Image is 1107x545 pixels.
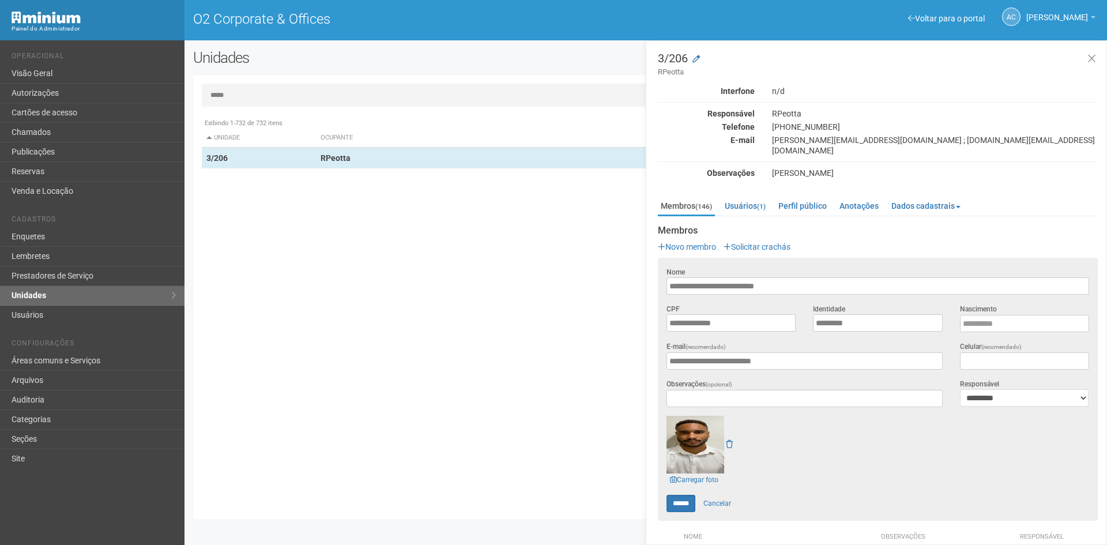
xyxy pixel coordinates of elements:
div: [PERSON_NAME] [763,168,1106,178]
label: Observações [667,379,732,390]
li: Operacional [12,52,176,64]
label: Celular [960,341,1022,352]
a: Novo membro [658,242,716,251]
a: AC [1002,7,1021,26]
div: RPeotta [763,108,1106,119]
a: Solicitar crachás [724,242,790,251]
small: (146) [695,202,712,211]
span: (opcional) [706,381,732,388]
a: Membros(146) [658,197,715,216]
div: E-mail [649,135,763,145]
div: [PHONE_NUMBER] [763,122,1106,132]
a: Cancelar [697,495,737,512]
label: CPF [667,304,680,314]
label: E-mail [667,341,726,352]
div: [PERSON_NAME][EMAIL_ADDRESS][DOMAIN_NAME] ; [DOMAIN_NAME][EMAIL_ADDRESS][DOMAIN_NAME] [763,135,1106,156]
a: Remover [726,439,733,449]
span: (recomendado) [686,344,726,350]
div: n/d [763,86,1106,96]
th: Ocupante: activate to sort column ascending [316,129,707,148]
div: Interfone [649,86,763,96]
img: Minium [12,12,81,24]
div: Observações [649,168,763,178]
th: Observações [878,529,1013,545]
a: Dados cadastrais [888,197,963,215]
strong: Membros [658,225,1098,236]
div: Responsável [649,108,763,119]
label: Responsável [960,379,999,389]
div: Exibindo 1-732 de 732 itens [202,118,1090,129]
label: Identidade [813,304,845,314]
h1: O2 Corporate & Offices [193,12,637,27]
strong: 3/206 [206,153,228,163]
th: Nome [681,529,878,545]
a: Modificar a unidade [692,54,700,65]
strong: RPeotta [321,153,351,163]
label: Nascimento [960,304,997,314]
img: user.png [667,416,724,473]
h2: Unidades [193,49,560,66]
span: (recomendado) [981,344,1022,350]
span: Ana Carla de Carvalho Silva [1026,2,1088,22]
div: Telefone [649,122,763,132]
small: RPeotta [658,67,1098,77]
div: Painel do Administrador [12,24,176,34]
a: Usuários(1) [722,197,769,215]
th: Unidade: activate to sort column descending [202,129,316,148]
a: Anotações [837,197,882,215]
li: Cadastros [12,215,176,227]
small: (1) [757,202,766,211]
th: Responsável [1013,529,1071,545]
li: Configurações [12,339,176,351]
h3: 3/206 [658,52,1098,77]
a: Perfil público [775,197,830,215]
label: Nome [667,267,685,277]
a: [PERSON_NAME] [1026,14,1095,24]
a: Voltar para o portal [908,14,985,23]
a: Carregar foto [667,473,722,486]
